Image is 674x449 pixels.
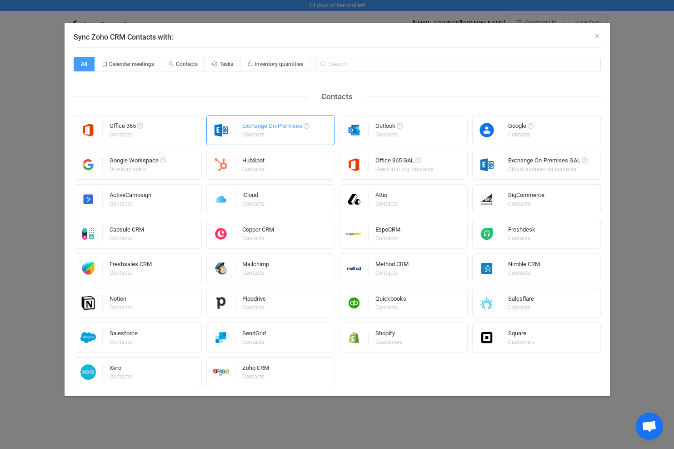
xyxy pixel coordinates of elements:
[473,122,501,138] img: google-contacts.png
[375,157,435,166] div: Office 365 GAL
[242,227,274,236] div: Copper CRM
[207,295,235,311] img: pipedrive.png
[110,270,150,276] div: Contacts
[207,157,235,172] img: hubspot.png
[375,296,406,305] div: Quickbooks
[375,227,400,236] div: EspoCRM
[110,166,165,172] div: Directory users
[242,157,266,166] div: HubSpot
[74,330,103,345] img: salesforce.png
[636,413,663,440] div: Open chat
[207,226,235,242] img: copper.png
[375,330,404,339] div: Shopify
[74,261,103,276] img: freshworks.png
[207,192,235,207] img: icloud.png
[508,157,588,166] div: Exchange On-Premises GAL
[65,23,610,396] div: Sync Zoho CRM Contacts with:
[242,192,266,201] div: iCloud
[340,192,369,207] img: attio.png
[375,201,398,207] div: Contacts
[242,305,265,310] div: Contacts
[473,226,501,242] img: freshdesk.png
[242,236,273,241] div: Contacts
[242,374,268,379] div: Contacts
[110,339,136,345] div: Contacts
[110,123,143,132] div: Office 365
[110,132,142,137] div: Contacts
[508,201,543,207] div: Contacts
[508,261,540,270] div: Nimble CRM
[242,365,269,374] div: Zoho CRM
[375,132,401,137] div: Contacts
[340,261,369,276] img: methodcrm.png
[74,122,103,138] img: microsoft365.png
[508,123,534,132] div: Google
[207,261,235,276] img: mailchimp.png
[110,261,152,270] div: Freshsales CRM
[508,227,535,236] div: Freshdesk
[508,305,533,310] div: Contacts
[508,192,544,201] div: BigCommerce
[110,236,143,241] div: Contacts
[242,201,265,207] div: Contacts
[74,157,103,172] img: google-workspace.png
[242,123,310,132] div: Exchange On-Premises
[375,305,405,310] div: Contacts
[242,270,268,276] div: Contacts
[110,157,166,166] div: Google Workspace
[473,261,501,276] img: nimble.png
[594,32,601,40] button: Close
[340,330,369,345] img: shopify.png
[340,295,369,311] img: quickbooks.png
[375,192,399,201] div: Attio
[473,330,501,345] img: square.png
[242,339,265,345] div: Contacts
[74,295,103,311] img: notion.png
[110,330,138,339] div: Salesforce
[110,201,150,207] div: Contacts
[74,364,103,380] img: xero.png
[110,296,133,305] div: Notion
[375,166,434,172] div: Users and org. contacts
[110,227,144,236] div: Capsule CRM
[74,192,103,207] img: activecampaign.png
[242,330,266,339] div: SendGrid
[110,305,132,310] div: Contacts
[242,166,265,172] div: Contacts
[110,365,133,374] div: Xero
[340,226,369,242] img: espo-crm.png
[508,132,532,137] div: Contacts
[508,330,536,339] div: Square
[242,296,266,305] div: Pipedrive
[340,157,369,172] img: microsoft365.png
[375,123,403,132] div: Outlook
[508,296,534,305] div: Salesflare
[242,261,269,270] div: Mailchimp
[473,192,501,207] img: big-commerce.png
[375,236,399,241] div: Contacts
[508,270,539,276] div: Contacts
[74,33,173,41] span: Sync Zoho CRM Contacts with:
[74,226,103,242] img: capsule.png
[207,364,235,380] img: zoho-crm.png
[242,132,308,137] div: Contacts
[110,374,132,379] div: Contacts
[375,270,407,276] div: Contacts
[508,166,586,172] div: Global address list contacts
[110,192,151,201] div: ActiveCampaign
[375,261,409,270] div: Method CRM
[375,339,402,345] div: Customers
[207,330,235,345] img: sendgrid.png
[473,157,501,172] img: exchange.png
[508,339,535,345] div: Customers
[308,90,366,104] div: Contacts
[473,295,501,311] img: salesflare.png
[315,57,601,71] input: Search
[340,122,369,138] img: outlook.png
[508,236,534,241] div: Contacts
[207,122,235,138] img: exchange.png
